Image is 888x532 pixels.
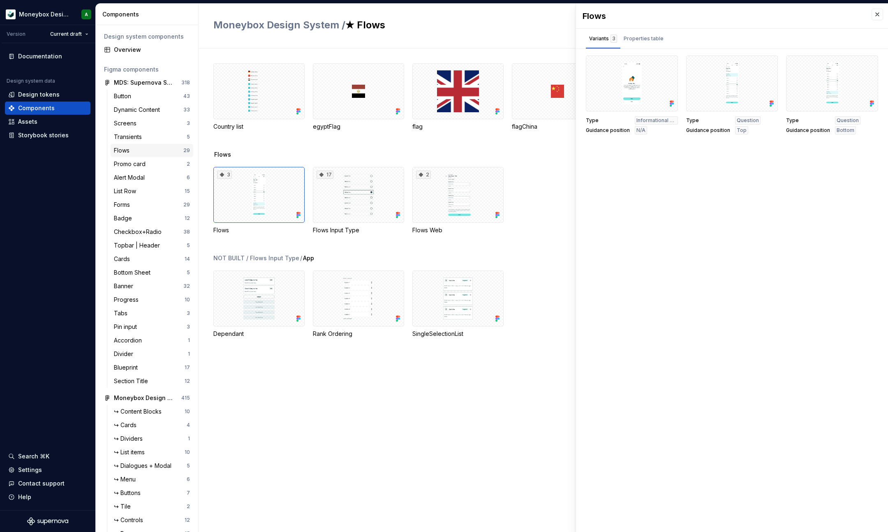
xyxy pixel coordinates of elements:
[18,493,31,501] div: Help
[18,118,37,126] div: Assets
[111,293,193,306] a: Progress10
[114,201,133,209] div: Forms
[213,271,305,338] div: Dependant
[213,63,305,131] div: Country list
[586,127,630,134] span: Guidance position
[624,35,664,43] div: Properties table
[114,79,175,87] div: MDS: Supernova Sync
[5,129,90,142] a: Storybook stories
[213,167,305,234] div: 3Flows
[187,310,190,317] div: 3
[5,115,90,128] a: Assets
[111,225,193,238] a: Checkbox+Radio38
[185,378,190,384] div: 12
[111,405,193,418] a: ↪ Content Blocks10
[313,226,404,234] div: Flows Input Type
[636,127,645,134] span: N/A
[185,408,190,415] div: 10
[217,171,232,179] div: 3
[583,10,863,22] div: Flows
[111,419,193,432] a: ↪ Cards4
[187,269,190,276] div: 5
[18,131,69,139] div: Storybook stories
[114,92,134,100] div: Button
[313,167,404,234] div: 17Flows Input Type
[114,407,165,416] div: ↪ Content Blocks
[187,161,190,167] div: 2
[114,448,148,456] div: ↪ List items
[111,513,193,527] a: ↪ Controls12
[187,503,190,510] div: 2
[114,489,144,497] div: ↪ Buttons
[104,65,190,74] div: Figma components
[18,466,42,474] div: Settings
[104,32,190,41] div: Design system components
[313,63,404,131] div: egyptFlag
[837,127,854,134] span: Bottom
[114,255,133,263] div: Cards
[111,157,193,171] a: Promo card2
[187,134,190,140] div: 5
[111,90,193,103] a: Button43
[114,336,145,345] div: Accordion
[5,463,90,476] a: Settings
[114,323,140,331] div: Pin input
[114,377,151,385] div: Section Title
[188,337,190,344] div: 1
[111,446,193,459] a: ↪ List items10
[19,10,72,19] div: Moneybox Design System
[114,462,175,470] div: ↪ Dialogues + Modal
[114,421,140,429] div: ↪ Cards
[317,171,333,179] div: 17
[187,422,190,428] div: 4
[111,212,193,225] a: Badge12
[5,490,90,504] button: Help
[111,473,193,486] a: ↪ Menu6
[18,52,62,60] div: Documentation
[114,516,146,524] div: ↪ Controls
[101,43,193,56] a: Overview
[114,106,163,114] div: Dynamic Content
[213,226,305,234] div: Flows
[7,31,25,37] div: Version
[111,239,193,252] a: Topbar | Header5
[185,188,190,194] div: 15
[111,130,193,143] a: Transients5
[187,324,190,330] div: 3
[114,435,146,443] div: ↪ Dividers
[111,198,193,211] a: Forms29
[114,475,139,483] div: ↪ Menu
[111,185,193,198] a: List Row15
[114,146,133,155] div: Flows
[412,63,504,131] div: flag
[2,5,94,23] button: Moneybox Design SystemA
[181,395,190,401] div: 415
[187,490,190,496] div: 7
[412,226,504,234] div: Flows Web
[313,271,404,338] div: Rank Ordering
[589,35,617,43] div: Variants
[7,78,55,84] div: Design system data
[187,463,190,469] div: 5
[18,452,49,460] div: Search ⌘K
[737,117,759,124] span: Question
[416,171,431,179] div: 2
[114,160,149,168] div: Promo card
[114,228,165,236] div: Checkbox+Radio
[185,364,190,371] div: 17
[102,10,195,19] div: Components
[85,11,88,18] div: A
[300,254,302,262] span: /
[213,123,305,131] div: Country list
[111,334,193,347] a: Accordion1
[18,479,65,488] div: Contact support
[114,214,135,222] div: Badge
[181,79,190,86] div: 318
[412,167,504,234] div: 2Flows Web
[6,9,16,19] img: 9de6ca4a-8ec4-4eed-b9a2-3d312393a40a.png
[114,394,175,402] div: Moneybox Design System
[114,187,139,195] div: List Row
[111,500,193,513] a: ↪ Tile2
[586,117,630,124] span: Type
[18,90,60,99] div: Design tokens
